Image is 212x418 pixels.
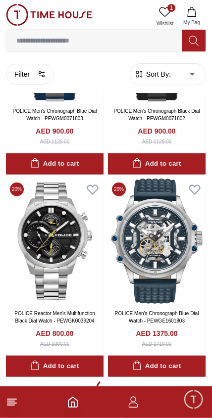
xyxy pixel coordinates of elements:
div: AED 1719.00 [142,340,172,348]
em: Minimize [182,10,202,30]
a: POLICE Men's Chronograph Blue Dial Watch - PEWGE1601803 [115,311,199,324]
div: Chat with us now [10,314,202,354]
div: AED 1000.00 [40,340,70,348]
span: Home [42,405,62,413]
img: ... [6,4,92,26]
div: AED 1125.00 [142,138,172,145]
span: 20 % [10,183,24,196]
a: Home [67,396,79,408]
a: POLICE Reactor Men's Multifunction Black Dial Watch - PEWGK0039204 [14,311,95,324]
a: POLICE Men's Chronograph Black Dial Watch - PEWGM0071802 [113,108,200,121]
a: POLICE Men's Chronograph Blue Dial Watch - PEWGM0071803 [13,108,97,121]
div: Add to cart [132,158,181,170]
span: 1 [167,4,175,12]
span: Sort By: [144,69,171,79]
div: Add to cart [30,158,79,170]
div: Find your dream watch—experts ready to assist! [10,281,202,302]
button: Filter [6,64,54,85]
button: Add to cart [108,153,206,175]
h4: AED 800.00 [36,328,73,338]
a: 1Wishlist [153,4,177,29]
span: Wishlist [153,20,177,27]
div: Conversation [105,383,211,417]
div: Timehousecompany [10,257,187,276]
h4: AED 1375.00 [136,328,177,338]
span: 20 % [112,183,126,196]
div: Home [1,383,103,417]
button: Add to cart [6,153,104,175]
div: Chat Widget [183,389,205,411]
span: My Bag [179,19,204,26]
span: Chat with us now [44,327,185,340]
div: Add to cart [132,361,181,372]
h4: AED 900.00 [138,126,175,136]
div: AED 1125.00 [40,138,70,145]
button: Sort By: [134,69,171,79]
h4: AED 900.00 [36,126,73,136]
img: POLICE Reactor Men's Multifunction Black Dial Watch - PEWGK0039204 [6,179,104,304]
button: Add to cart [6,356,104,377]
div: Add to cart [30,361,79,372]
span: Conversation [135,405,181,413]
img: POLICE Men's Chronograph Blue Dial Watch - PEWGE1601803 [108,179,206,304]
button: My Bag [177,4,206,29]
button: Add to cart [108,356,206,377]
img: Company logo [11,10,30,30]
